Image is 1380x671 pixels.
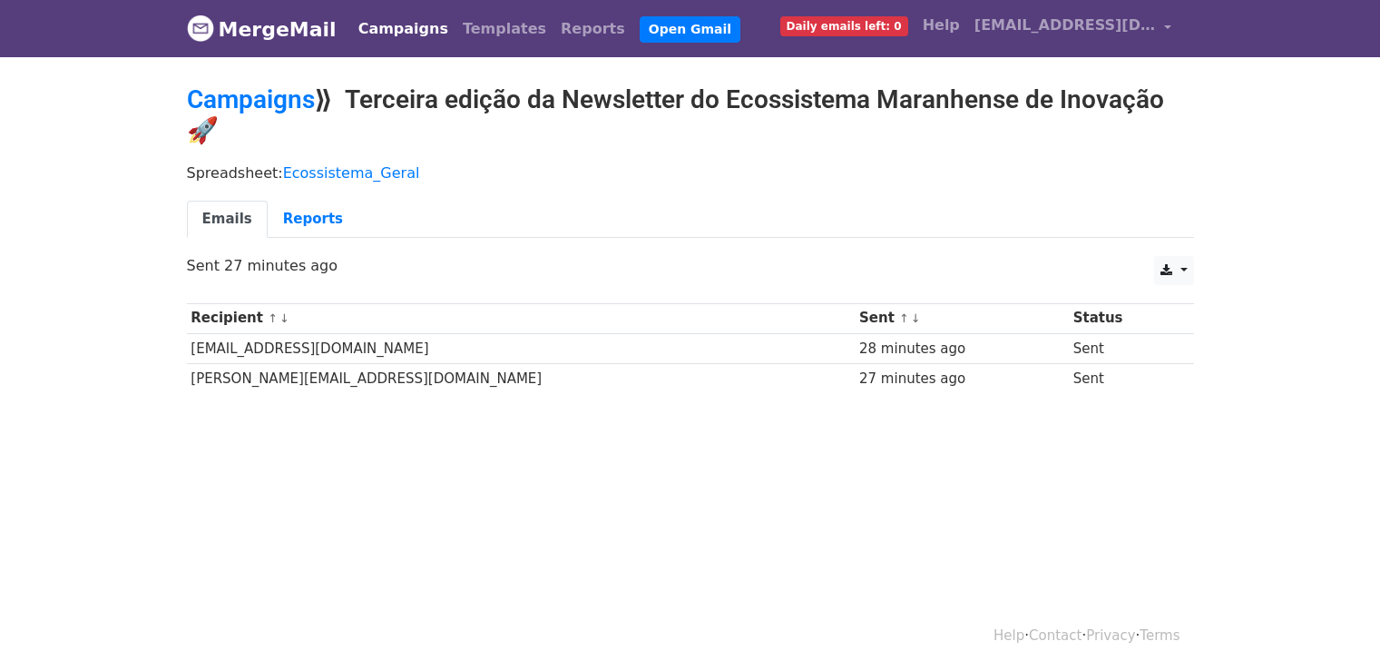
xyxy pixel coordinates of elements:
a: ↑ [268,311,278,325]
td: [EMAIL_ADDRESS][DOMAIN_NAME] [187,333,856,363]
a: Campaigns [187,84,315,114]
a: Ecossistema_Geral [283,164,420,182]
a: Daily emails left: 0 [773,7,915,44]
td: Sent [1069,363,1178,393]
a: Reports [553,11,632,47]
div: 28 minutes ago [859,339,1064,360]
a: Privacy [1086,627,1135,644]
a: ↓ [279,311,289,325]
th: Status [1069,303,1178,333]
a: ↑ [899,311,909,325]
a: Reports [268,201,358,238]
div: 27 minutes ago [859,369,1064,390]
a: Open Gmail [640,16,740,43]
a: ↓ [911,311,921,325]
th: Recipient [187,303,856,333]
a: Emails [187,201,268,238]
a: Help [915,7,967,44]
a: Campaigns [351,11,455,47]
a: MergeMail [187,10,337,48]
a: Templates [455,11,553,47]
a: Contact [1029,627,1081,644]
a: [EMAIL_ADDRESS][DOMAIN_NAME] [967,7,1179,50]
h2: ⟫ Terceira edição da Newsletter do Ecossistema Maranhense de Inovação 🚀 [187,84,1194,145]
td: Sent [1069,333,1178,363]
td: [PERSON_NAME][EMAIL_ADDRESS][DOMAIN_NAME] [187,363,856,393]
p: Spreadsheet: [187,163,1194,183]
span: [EMAIL_ADDRESS][DOMAIN_NAME] [974,15,1156,36]
span: Daily emails left: 0 [780,16,908,36]
a: Help [993,627,1024,644]
p: Sent 27 minutes ago [187,256,1194,275]
a: Terms [1140,627,1179,644]
img: MergeMail logo [187,15,214,42]
th: Sent [855,303,1069,333]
